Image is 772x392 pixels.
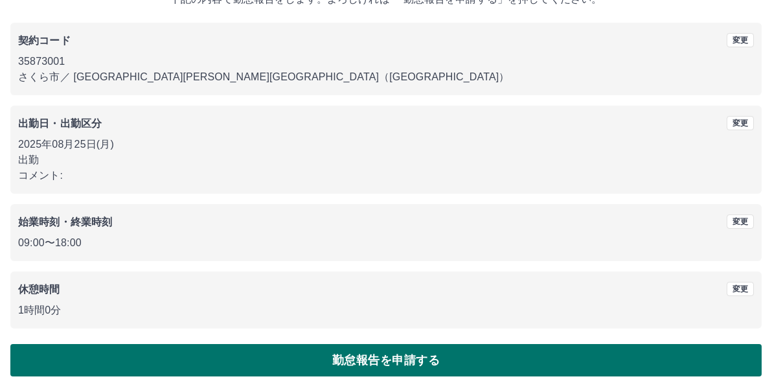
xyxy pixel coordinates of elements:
[727,282,754,296] button: 変更
[727,33,754,47] button: 変更
[18,152,754,168] p: 出勤
[18,216,112,227] b: 始業時刻・終業時刻
[18,303,754,318] p: 1時間0分
[18,54,754,69] p: 35873001
[18,137,754,152] p: 2025年08月25日(月)
[727,214,754,229] button: 変更
[10,344,762,376] button: 勤怠報告を申請する
[18,118,102,129] b: 出勤日・出勤区分
[18,69,754,85] p: さくら市 ／ [GEOGRAPHIC_DATA][PERSON_NAME][GEOGRAPHIC_DATA]（[GEOGRAPHIC_DATA]）
[18,284,60,295] b: 休憩時間
[18,235,754,251] p: 09:00 〜 18:00
[18,168,754,183] p: コメント:
[727,116,754,130] button: 変更
[18,35,71,46] b: 契約コード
